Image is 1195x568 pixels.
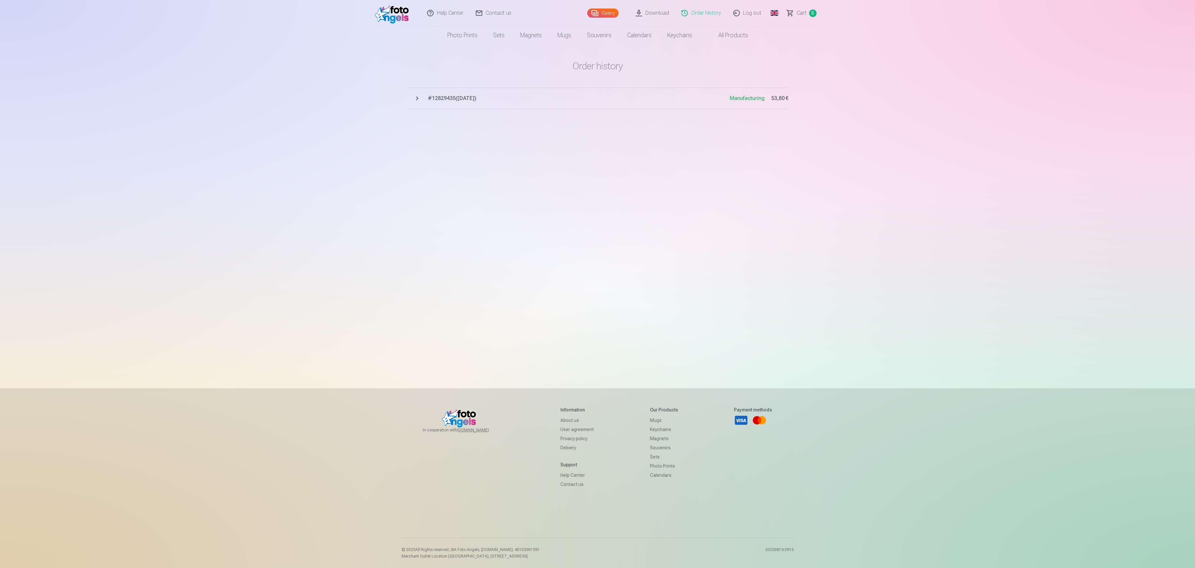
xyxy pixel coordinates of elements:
[650,452,678,461] a: Sets
[797,9,806,17] span: Сart
[730,95,765,101] span: Manufacturing
[650,425,678,434] a: Keychains
[752,413,767,427] a: Mastercard
[428,94,730,102] span: # 12829435 ( [DATE] )
[440,26,485,44] a: Photo prints
[375,3,412,24] img: /fa1
[650,434,678,443] a: Magnets
[659,26,700,44] a: Keychains
[451,547,540,552] span: SIA Foto Angels, [DOMAIN_NAME]. 40103901591
[650,416,678,425] a: Mugs
[650,443,678,452] a: Souvenirs
[423,427,505,433] span: In cooperation with
[457,427,505,433] a: [DOMAIN_NAME]
[560,443,594,452] a: Delivery
[560,425,594,434] a: User agreement
[650,407,678,413] h5: Our products
[402,547,540,552] p: © 2025 All Rights reserved. ,
[734,407,772,413] h5: Payment methods
[700,26,756,44] a: All products
[402,554,540,559] p: Merchant Outlet Location [GEOGRAPHIC_DATA], [STREET_ADDRESS]
[734,413,748,427] a: Visa
[560,461,594,468] h5: Support
[560,416,594,425] a: About us
[587,8,619,18] a: Gallery
[407,60,788,72] h1: Order history
[407,88,788,109] button: #12829435([DATE])Manufacturing53,80 €
[619,26,659,44] a: Calendars
[560,480,594,489] a: Contact us
[550,26,579,44] a: Mugs
[560,471,594,480] a: Help Center
[560,407,594,413] h5: Information
[560,434,594,443] a: Privacy policy
[771,94,788,102] span: 53,80 €
[650,471,678,480] a: Calendars
[765,547,794,559] p: 20250819.0915
[512,26,550,44] a: Magnets
[485,26,512,44] a: Sets
[579,26,619,44] a: Souvenirs
[809,9,817,17] span: 0
[650,461,678,471] a: Photo prints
